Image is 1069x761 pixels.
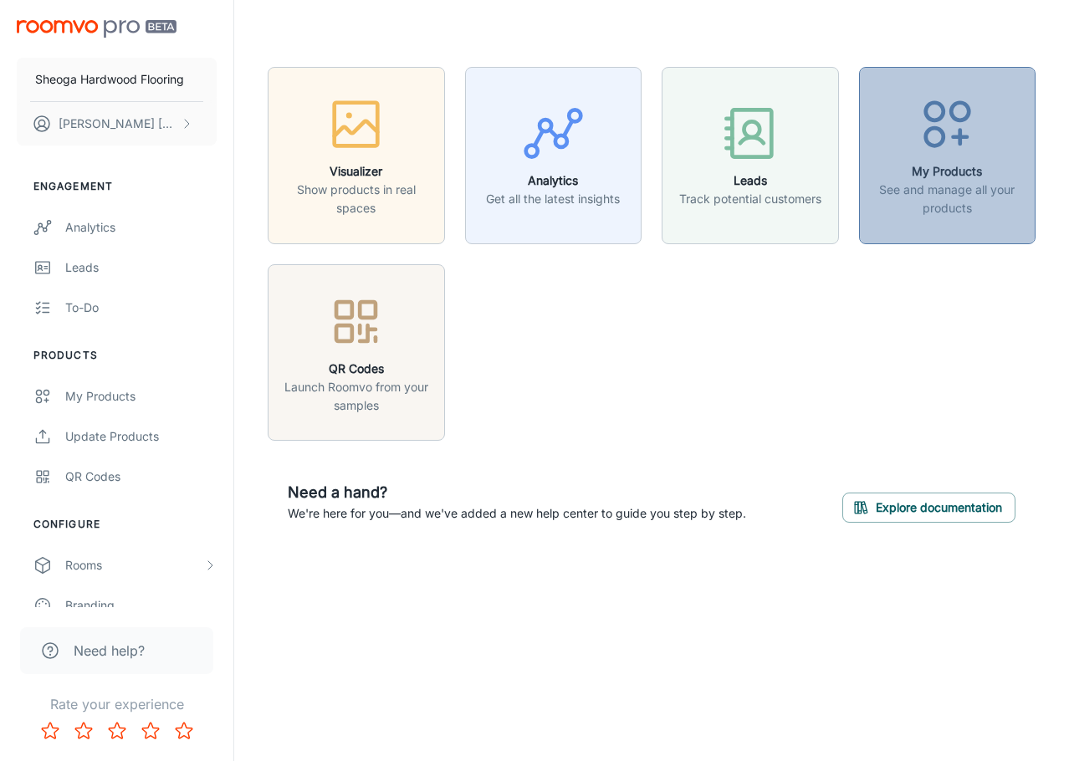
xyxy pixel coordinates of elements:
button: LeadsTrack potential customers [662,67,839,244]
p: Show products in real spaces [279,181,434,217]
a: LeadsTrack potential customers [662,146,839,162]
div: My Products [65,387,217,406]
p: We're here for you—and we've added a new help center to guide you step by step. [288,504,746,523]
a: AnalyticsGet all the latest insights [465,146,642,162]
p: Sheoga Hardwood Flooring [35,70,184,89]
a: QR CodesLaunch Roomvo from your samples [268,343,445,360]
div: Analytics [65,218,217,237]
div: To-do [65,299,217,317]
div: Leads [65,258,217,277]
div: Update Products [65,427,217,446]
p: Get all the latest insights [486,190,620,208]
div: Rooms [65,556,203,575]
a: My ProductsSee and manage all your products [859,146,1036,162]
button: My ProductsSee and manage all your products [859,67,1036,244]
h6: My Products [870,162,1026,181]
h6: Visualizer [279,162,434,181]
button: VisualizerShow products in real spaces [268,67,445,244]
div: Branding [65,596,217,615]
h6: Leads [679,171,821,190]
button: QR CodesLaunch Roomvo from your samples [268,264,445,442]
a: Explore documentation [842,498,1015,514]
p: Launch Roomvo from your samples [279,378,434,415]
button: Explore documentation [842,493,1015,523]
h6: QR Codes [279,360,434,378]
p: Track potential customers [679,190,821,208]
h6: Analytics [486,171,620,190]
button: Sheoga Hardwood Flooring [17,58,217,101]
button: [PERSON_NAME] [PERSON_NAME] [17,102,217,146]
img: Roomvo PRO Beta [17,20,176,38]
p: See and manage all your products [870,181,1026,217]
p: [PERSON_NAME] [PERSON_NAME] [59,115,176,133]
button: AnalyticsGet all the latest insights [465,67,642,244]
div: QR Codes [65,467,217,486]
h6: Need a hand? [288,481,746,504]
